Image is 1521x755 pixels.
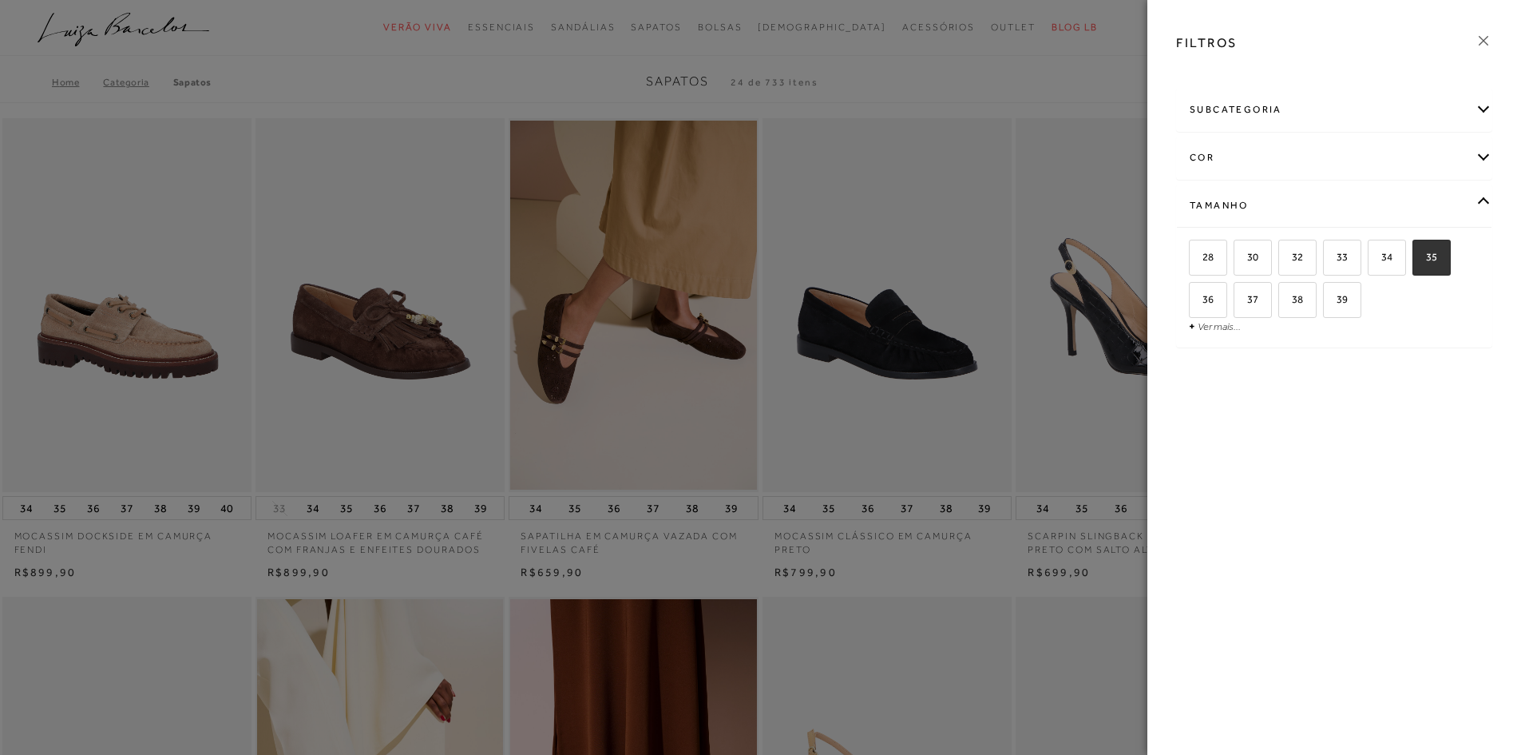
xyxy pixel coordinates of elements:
span: 36 [1190,293,1214,305]
span: 28 [1190,251,1214,263]
input: 34 [1365,252,1381,268]
input: 39 [1321,294,1337,310]
input: 28 [1186,252,1202,268]
span: 39 [1325,293,1348,305]
span: 37 [1235,293,1258,305]
span: 30 [1235,251,1258,263]
div: subcategoria [1177,89,1491,131]
input: 30 [1231,252,1247,268]
span: 33 [1325,251,1348,263]
input: 37 [1231,294,1247,310]
span: 34 [1369,251,1392,263]
span: + [1189,320,1195,332]
a: Ver mais... [1198,320,1241,332]
input: 36 [1186,294,1202,310]
span: 35 [1414,251,1437,263]
input: 32 [1276,252,1292,268]
div: Tamanho [1177,185,1491,227]
input: 33 [1321,252,1337,268]
input: 38 [1276,294,1292,310]
h3: FILTROS [1176,34,1238,52]
div: cor [1177,137,1491,179]
span: 32 [1280,251,1303,263]
span: 38 [1280,293,1303,305]
input: 35 [1410,252,1426,268]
